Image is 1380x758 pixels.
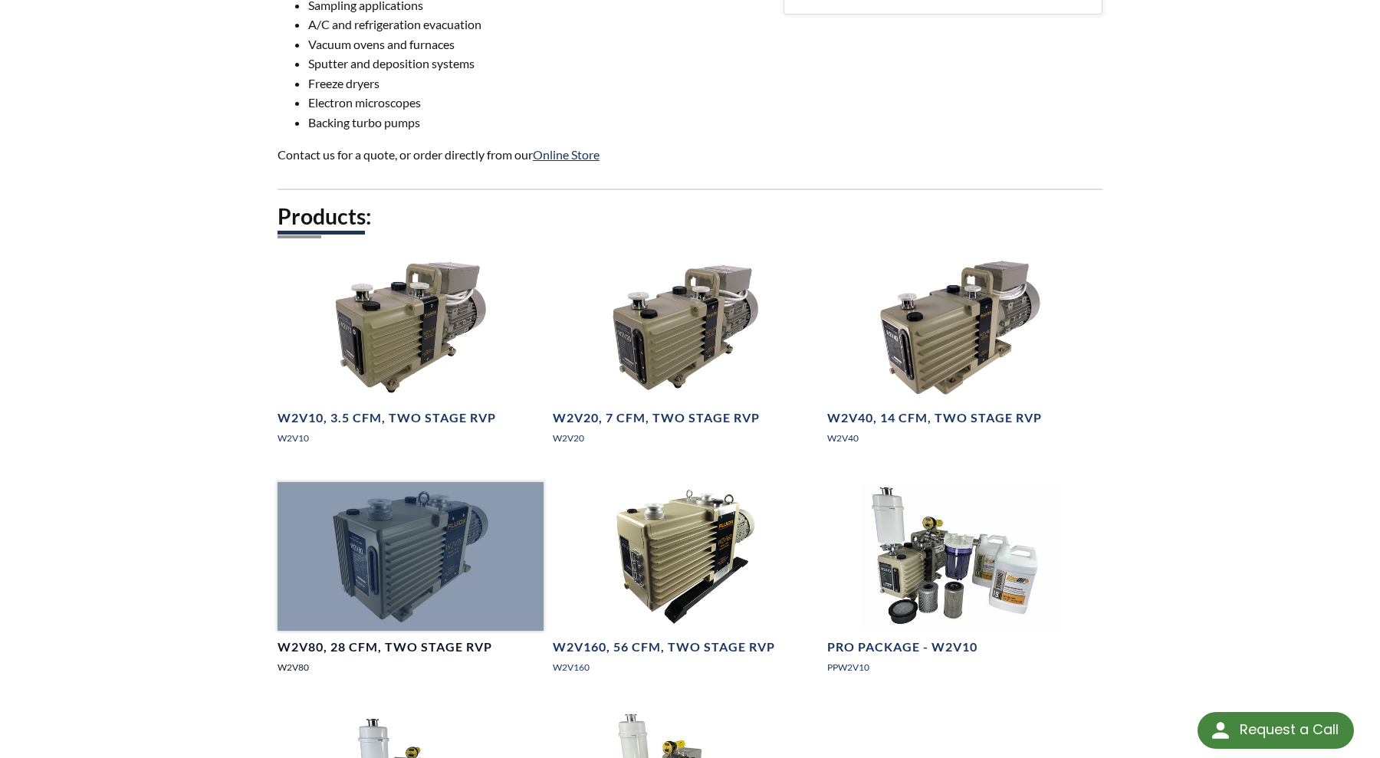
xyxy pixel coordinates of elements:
p: Contact us for a quote, or order directly from our [278,145,765,165]
h4: W2V40, 14 CFM, Two Stage RVP [827,410,1042,426]
p: PPW2V10 [827,660,1093,674]
h2: Products: [278,202,1102,231]
li: Backing turbo pumps [308,113,765,133]
h4: W2V10, 3.5 CFM, Two Stage RVP [278,410,496,426]
li: Vacuum ovens and furnaces [308,34,765,54]
p: W2V80 [278,660,544,674]
h4: W2V160, 56 CFM, Two Stage RVP [553,639,775,655]
p: W2V20 [553,431,819,445]
a: W2V10 Vacuum Pump with Oil And Filter Options imagePro Package - W2V10PPW2V10 [827,482,1093,687]
a: W2V40 Rotary Vane Pump imageW2V40, 14 CFM, Two Stage RVPW2V40 [827,253,1093,458]
li: A/C and refrigeration evacuation [308,15,765,34]
li: Electron microscopes [308,93,765,113]
h4: W2V20, 7 CFM, Two Stage RVP [553,410,760,426]
div: Request a Call [1240,712,1339,747]
li: Freeze dryers [308,74,765,94]
p: W2V40 [827,431,1093,445]
a: W2V80 Rotary Vane Pump imageW2V80, 28 CFM, Two Stage RVPW2V80 [278,482,544,687]
img: round button [1208,718,1233,743]
h4: W2V80, 28 CFM, Two Stage RVP [278,639,492,655]
li: Sputter and deposition systems [308,54,765,74]
a: Two-Stage Rotary Vane Pump W2V10 imageW2V10, 3.5 CFM, Two Stage RVPW2V10 [278,253,544,458]
p: W2V10 [278,431,544,445]
a: Online Store [533,147,600,162]
h4: Pro Package - W2V10 [827,639,978,655]
a: W2V20 Rotary Vane Pump imageW2V20, 7 CFM, Two Stage RVPW2V20 [553,253,819,458]
div: Request a Call [1198,712,1354,749]
p: W2V160 [553,660,819,674]
a: W2V160 Rotary Vane Pump imageW2V160, 56 CFM, Two Stage RVPW2V160 [553,482,819,687]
